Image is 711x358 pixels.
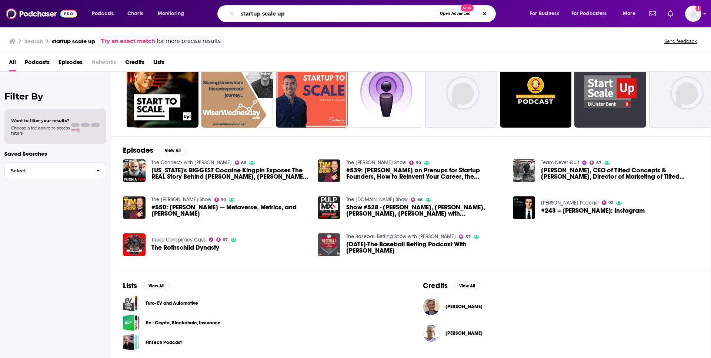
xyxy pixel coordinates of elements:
[571,9,607,19] span: For Podcasters
[346,204,504,217] span: Show #528 - [PERSON_NAME], [PERSON_NAME], [PERSON_NAME], [PERSON_NAME] with [PERSON_NAME] In-Studio
[685,6,701,22] button: Show profile menu
[123,159,146,182] img: Virginia's BIGGEST Cocaine Kingpin Exposes The REAL Story Behind Pusha T, Pharrell, & The Clipse
[618,8,645,20] button: open menu
[445,330,483,336] a: Jeffrey J. Bussgang
[662,38,699,44] button: Send feedback
[4,162,106,179] button: Select
[602,200,613,205] a: 92
[541,207,645,214] span: #243 – [PERSON_NAME]: Instagram
[153,8,194,20] button: open menu
[91,56,116,71] span: Networks
[596,161,601,165] span: 67
[216,237,228,242] a: 67
[409,161,421,165] a: 90
[153,56,164,71] a: Lists
[241,161,246,165] span: 66
[151,159,232,166] a: The Connect- with Johnny Mitchell
[513,159,535,182] img: Anthony Milton, CEO of Tilted Concepts & Michael-David Reilly, Director of Marketing of Tilted Co...
[567,8,618,20] button: open menu
[541,159,579,166] a: Team Never Quit
[346,233,456,240] a: The Baseball Betting Show with Greg Peterson
[123,146,186,155] a: EpisodesView All
[646,7,659,20] a: Show notifications dropdown
[318,196,340,219] img: Show #528 - Cooper Webb, Phil Nicoletti, Adam Enticknap, Wl Hahn with Jason Thomas In-Studio
[423,281,480,290] a: CreditsView All
[685,6,701,22] span: Logged in as jhutchinson
[159,146,186,155] button: View All
[9,56,16,71] span: All
[665,7,676,20] a: Show notifications dropdown
[525,8,568,20] button: open menu
[530,9,559,19] span: For Business
[445,304,483,310] span: [PERSON_NAME]
[224,5,503,22] div: Search podcasts, credits, & more...
[423,298,440,315] img: Matthew Grant
[318,233,340,256] img: 5/23/2021-The Baseball Betting Podcast With Greg Peterson
[92,9,114,19] span: Podcasts
[541,167,699,180] span: [PERSON_NAME], CEO of Tilted Concepts & [PERSON_NAME], Director of Marketing of Tilted Concepts
[143,281,170,290] button: View All
[423,325,440,342] img: Jeffrey J. Bussgang
[123,314,140,331] a: Re - Crypto, Blockchain, Insurance
[146,319,221,327] a: Re - Crypto, Blockchain, Insurance
[87,8,123,20] button: open menu
[25,56,50,71] a: Podcasts
[158,9,184,19] span: Monitoring
[623,9,635,19] span: More
[685,6,701,22] img: User Profile
[125,56,144,71] a: Credits
[440,12,471,16] span: Open Advanced
[123,196,146,219] a: #550: Andrew Chen — Metaverse, Metrics, and Meerkats
[459,234,471,239] a: 57
[346,241,504,254] span: [DATE]-The Baseball Betting Podcast With [PERSON_NAME]
[52,38,95,45] h3: startup scale up
[608,201,613,205] span: 92
[417,198,423,202] span: 66
[223,238,228,242] span: 67
[6,7,77,21] img: Podchaser - Follow, Share and Rate Podcasts
[123,233,146,256] a: The Rothschild Dynasty
[146,299,198,307] a: Turo- EV and Automotive
[151,244,219,251] a: The Rothschild Dynasty
[437,9,474,18] button: Open AdvancedNew
[146,338,182,347] a: FinTech Podcast
[541,167,699,180] a: Anthony Milton, CEO of Tilted Concepts & Michael-David Reilly, Director of Marketing of Tilted Co...
[101,37,155,45] a: Try an exact match
[695,6,701,11] svg: Add a profile image
[590,161,601,165] a: 67
[235,161,247,165] a: 66
[346,159,406,166] a: The Tim Ferriss Show
[151,167,309,180] span: [US_STATE]'s BIGGEST Cocaine Kingpin Exposes The REAL Story Behind [PERSON_NAME], [PERSON_NAME], ...
[541,200,599,206] a: Lex Fridman Podcast
[151,204,309,217] span: #550: [PERSON_NAME] — Metaverse, Metrics, and [PERSON_NAME]
[5,168,90,173] span: Select
[123,295,140,311] span: Turo- EV and Automotive
[541,207,645,214] a: #243 – Kevin Systrom: Instagram
[513,196,535,219] img: #243 – Kevin Systrom: Instagram
[123,146,153,155] h2: Episodes
[276,56,348,128] a: 37
[445,304,483,310] a: Matthew Grant
[127,9,143,19] span: Charts
[416,161,421,165] span: 90
[346,196,408,203] a: The PulpMX.com Show
[346,167,504,180] a: #539: Alisa Cohn on Prenups for Startup Founders, How to Reinvent Your Career, the Importance of ...
[454,281,480,290] button: View All
[465,235,471,239] span: 57
[461,4,474,11] span: New
[423,281,448,290] h2: Credits
[123,281,137,290] h2: Lists
[423,321,699,345] button: Jeffrey J. BussgangJeffrey J. Bussgang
